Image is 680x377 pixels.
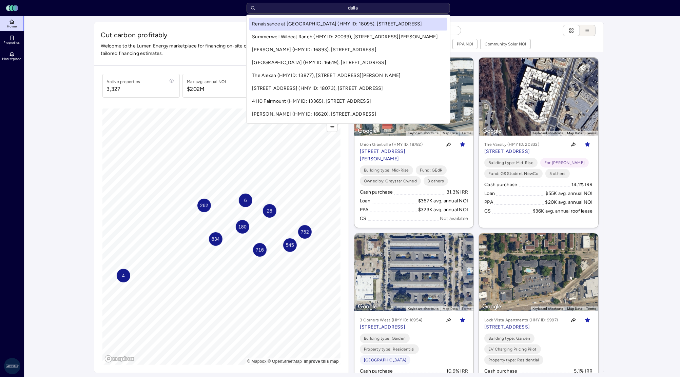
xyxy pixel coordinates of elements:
[249,82,447,95] a: [STREET_ADDRESS] (HMY ID: 18073), [STREET_ADDRESS]
[249,31,447,43] a: Summerwell Wildcat Ranch (HMY ID: 20039), [STREET_ADDRESS][PERSON_NAME]
[249,95,447,108] a: 4110 Fairmount (HMY ID: 13365), [STREET_ADDRESS]
[249,121,447,134] a: Oak & Ellum (HMY ID: 18281), [STREET_ADDRESS]
[249,69,447,82] a: The Alexan (HMY ID: 13877), [STREET_ADDRESS][PERSON_NAME]
[249,18,447,31] a: Renaissance at [GEOGRAPHIC_DATA] (HMY ID: 18095), [STREET_ADDRESS]
[249,108,447,121] a: [PERSON_NAME] (HMY ID: 16620), [STREET_ADDRESS]
[249,43,447,56] a: [PERSON_NAME] (HMY ID: 16893), [STREET_ADDRESS]
[249,56,447,69] a: [GEOGRAPHIC_DATA] (HMY ID: 16619), [STREET_ADDRESS]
